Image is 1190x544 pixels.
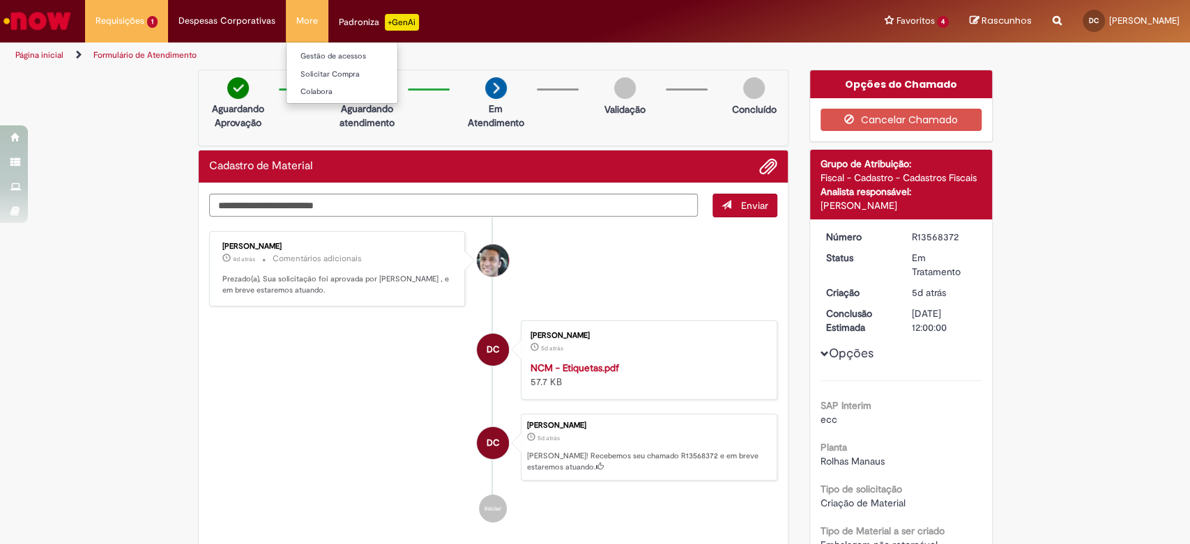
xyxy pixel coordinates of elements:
p: Em Atendimento [462,102,530,130]
dt: Status [816,251,901,265]
dt: Número [816,230,901,244]
div: Diely Carvalho [477,334,509,366]
img: ServiceNow [1,7,73,35]
div: Opções do Chamado [810,70,992,98]
div: Fiscal - Cadastro - Cadastros Fiscais [821,171,982,185]
a: Gestão de acessos [287,49,440,64]
time: 25/09/2025 17:48:53 [912,286,946,299]
span: Requisições [96,14,144,28]
span: DC [487,333,500,366]
time: 26/09/2025 08:23:14 [233,255,255,263]
span: Enviar [741,199,768,212]
img: img-circle-grey.png [614,77,636,99]
h2: Cadastro de Material Histórico de tíquete [209,160,313,173]
p: Validação [604,102,646,116]
a: NCM - Etiquetas.pdf [531,362,619,374]
span: 5d atrás [912,286,946,299]
small: Comentários adicionais [273,253,362,265]
span: DC [1089,16,1099,25]
time: 25/09/2025 17:48:53 [537,434,560,442]
span: Despesas Corporativas [178,14,275,28]
span: Criação de Material [821,497,906,509]
b: SAP Interim [821,399,871,412]
dt: Conclusão Estimada [816,306,901,334]
span: [PERSON_NAME] [1109,15,1180,26]
div: Analista responsável: [821,185,982,199]
p: Aguardando Aprovação [204,102,272,130]
button: Adicionar anexos [759,157,777,176]
span: Favoritos [896,14,934,28]
div: Diely Carvalho [477,427,509,459]
img: img-circle-grey.png [743,77,765,99]
p: [PERSON_NAME]! Recebemos seu chamado R13568372 e em breve estaremos atuando. [527,451,770,472]
span: 5d atrás [537,434,560,442]
p: Prezado(a), Sua solicitação foi aprovada por [PERSON_NAME] , e em breve estaremos atuando. [222,274,455,295]
p: Concluído [731,102,776,116]
p: +GenAi [385,14,419,31]
a: Formulário de Atendimento [93,49,197,61]
ul: More [286,42,398,104]
div: R13568372 [912,230,977,244]
span: 1 [147,16,158,28]
span: 4 [937,16,949,28]
span: 4d atrás [233,255,255,263]
a: Solicitar Compra [287,67,440,82]
div: [PERSON_NAME] [821,199,982,212]
b: Planta [821,441,847,453]
img: arrow-next.png [485,77,507,99]
span: 5d atrás [541,344,563,352]
div: 25/09/2025 17:48:53 [912,286,977,300]
ul: Histórico de tíquete [209,217,778,536]
dt: Criação [816,286,901,300]
div: 57.7 KB [531,361,763,389]
img: check-circle-green.png [227,77,249,99]
a: Colabora [287,84,440,100]
button: Enviar [712,194,777,217]
div: Grupo de Atribuição: [821,157,982,171]
span: Rolhas Manaus [821,455,885,467]
div: Padroniza [339,14,419,31]
span: ecc [821,413,837,426]
span: More [296,14,318,28]
time: 25/09/2025 17:45:36 [541,344,563,352]
span: Rascunhos [982,14,1032,27]
button: Cancelar Chamado [821,109,982,131]
b: Tipo de Material a ser criado [821,524,945,537]
p: Aguardando atendimento [333,102,401,130]
div: Em Tratamento [912,251,977,279]
div: [DATE] 12:00:00 [912,306,977,334]
textarea: Digite sua mensagem aqui... [209,194,699,217]
div: [PERSON_NAME] [531,332,763,340]
span: DC [487,426,500,460]
div: [PERSON_NAME] [527,421,770,430]
div: Vaner Gaspar Da Silva [477,244,509,277]
b: Tipo de solicitação [821,483,902,495]
ul: Trilhas de página [10,42,783,68]
li: Diely Carvalho [209,414,778,481]
div: [PERSON_NAME] [222,242,455,251]
a: Página inicial [15,49,63,61]
a: Rascunhos [970,15,1032,28]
